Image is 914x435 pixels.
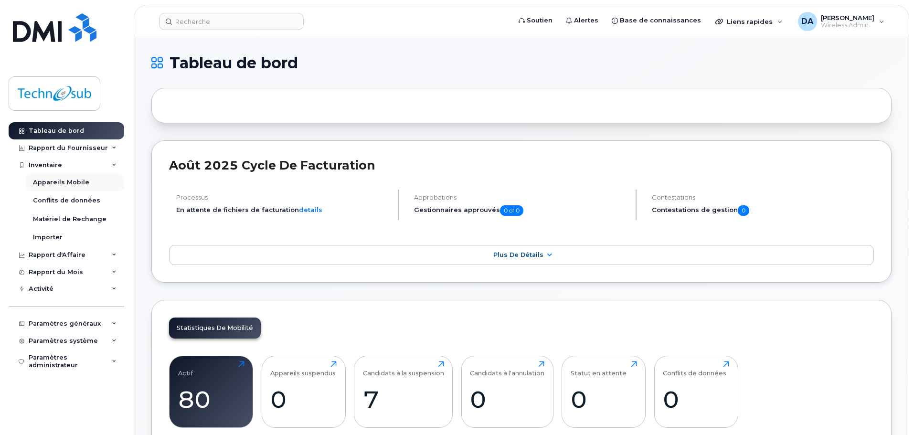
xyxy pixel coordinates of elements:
[571,385,637,414] div: 0
[571,361,637,422] a: Statut en attente0
[500,205,523,216] span: 0 of 0
[178,361,193,377] div: Actif
[176,194,390,201] h4: Processus
[270,385,337,414] div: 0
[414,194,627,201] h4: Approbations
[363,361,444,377] div: Candidats à la suspension
[270,361,336,377] div: Appareils suspendus
[663,385,729,414] div: 0
[663,361,729,422] a: Conflits de données0
[178,385,244,414] div: 80
[270,361,337,422] a: Appareils suspendus0
[363,385,444,414] div: 7
[663,361,726,377] div: Conflits de données
[571,361,627,377] div: Statut en attente
[176,205,390,214] li: En attente de fichiers de facturation
[299,206,322,213] a: details
[493,251,543,258] span: Plus de détails
[652,205,874,216] h5: Contestations de gestion
[470,361,544,422] a: Candidats à l'annulation0
[652,194,874,201] h4: Contestations
[169,158,874,172] h2: août 2025 Cycle de facturation
[414,205,627,216] h5: Gestionnaires approuvés
[178,361,244,422] a: Actif80
[363,361,444,422] a: Candidats à la suspension7
[738,205,749,216] span: 0
[470,385,544,414] div: 0
[470,361,544,377] div: Candidats à l'annulation
[170,56,298,70] span: Tableau de bord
